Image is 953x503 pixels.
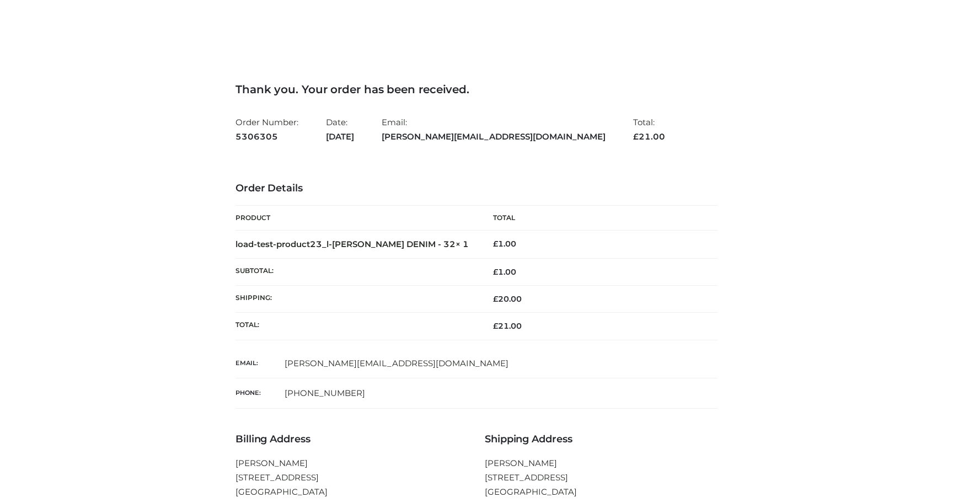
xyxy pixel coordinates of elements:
h3: Order Details [235,183,718,195]
th: Total [476,206,718,231]
strong: 5306305 [235,130,298,144]
th: Total: [235,313,476,340]
span: £ [493,267,498,277]
li: Order Number: [235,113,298,146]
th: Shipping: [235,286,476,313]
strong: load-test-product23_l-[PERSON_NAME] DENIM - 32 [235,239,469,249]
strong: × 1 [456,239,469,249]
strong: [PERSON_NAME][EMAIL_ADDRESS][DOMAIN_NAME] [382,130,606,144]
strong: [DATE] [326,130,354,144]
h3: Shipping Address [485,434,718,446]
span: 21.00 [493,321,522,331]
h3: Thank you. Your order has been received. [235,83,718,96]
span: £ [633,131,639,142]
bdi: 20.00 [493,294,522,304]
td: [PHONE_NUMBER] [285,378,718,409]
span: £ [493,294,498,304]
span: £ [493,321,498,331]
span: 1.00 [493,267,516,277]
bdi: 1.00 [493,239,516,249]
li: Total: [633,113,665,146]
span: £ [493,239,498,249]
h3: Billing Address [235,434,468,446]
th: Product [235,206,476,231]
li: Email: [382,113,606,146]
li: Date: [326,113,354,146]
th: Email: [235,349,285,378]
th: Subtotal: [235,258,476,285]
th: Phone: [235,378,285,409]
td: [PERSON_NAME][EMAIL_ADDRESS][DOMAIN_NAME] [285,349,718,378]
span: 21.00 [633,131,665,142]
